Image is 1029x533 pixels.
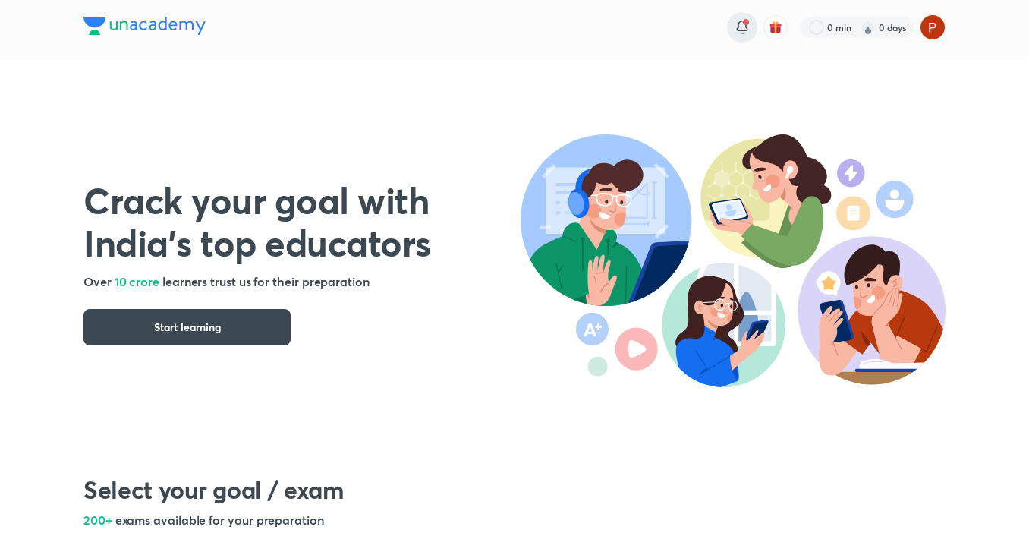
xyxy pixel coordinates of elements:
img: Company Logo [83,17,206,35]
h1: Crack your goal with India’s top educators [83,178,521,263]
button: Start learning [83,309,291,345]
h5: Over learners trust us for their preparation [83,273,521,291]
img: avatar [769,20,782,34]
img: streak [861,20,876,35]
h2: Select your goal / exam [83,475,946,505]
h5: 200+ [83,511,946,529]
span: Start learning [154,320,221,335]
img: Palak [920,14,946,40]
button: avatar [763,15,788,39]
a: Company Logo [83,17,206,39]
img: header [521,134,946,387]
span: 10 crore [115,273,159,289]
span: exams available for your preparation [115,512,324,528]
